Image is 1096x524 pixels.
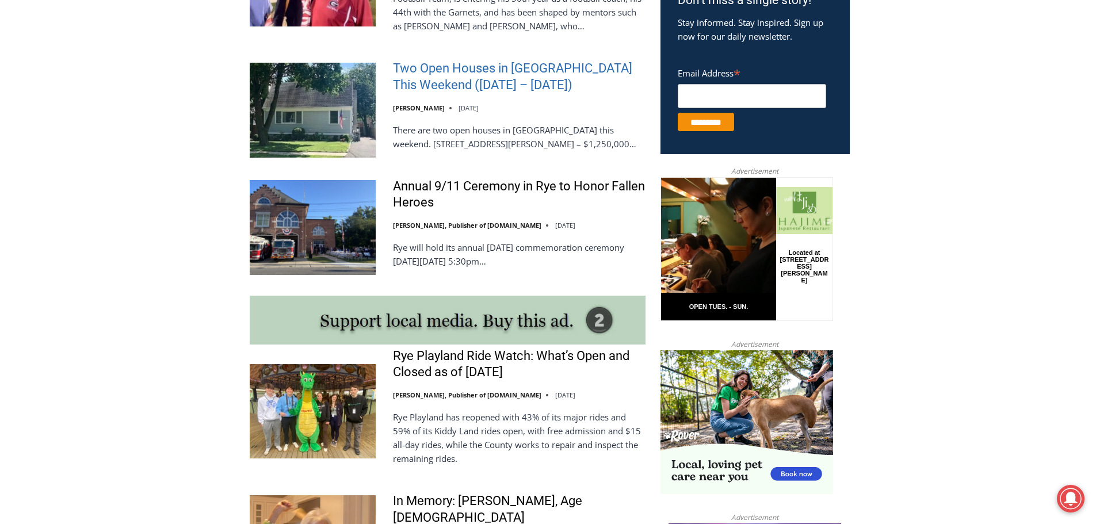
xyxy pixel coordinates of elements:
a: Rye Playland Ride Watch: What’s Open and Closed as of [DATE] [393,348,646,381]
p: Rye will hold its annual [DATE] commemoration ceremony [DATE][DATE] 5:30pm… [393,240,646,268]
img: Rye Playland Ride Watch: What’s Open and Closed as of Thursday, September 4, 2025 [250,364,376,458]
span: Open Tues. - Sun. [PHONE_NUMBER] [3,118,113,162]
p: There are two open houses in [GEOGRAPHIC_DATA] this weekend. [STREET_ADDRESS][PERSON_NAME] – $1,2... [393,123,646,151]
p: Stay informed. Stay inspired. Sign up now for our daily newsletter. [678,16,832,43]
time: [DATE] [555,391,575,399]
span: Advertisement [720,512,790,523]
img: Two Open Houses in Rye This Weekend (September 6 – 7) [250,63,376,157]
img: Annual 9/11 Ceremony in Rye to Honor Fallen Heroes [250,180,376,274]
p: Rye Playland has reopened with 43% of its major rides and 59% of its Kiddy Land rides open, with ... [393,410,646,465]
div: "I learned about the history of a place I’d honestly never considered even as a resident of [GEOG... [291,1,544,112]
a: Intern @ [DOMAIN_NAME] [277,112,557,143]
span: Advertisement [720,339,790,350]
span: Advertisement [720,166,790,177]
time: [DATE] [555,221,575,230]
a: [PERSON_NAME] [393,104,445,112]
label: Email Address [678,62,826,82]
img: support local media, buy this ad [250,296,646,345]
a: Annual 9/11 Ceremony in Rye to Honor Fallen Heroes [393,178,646,211]
a: Two Open Houses in [GEOGRAPHIC_DATA] This Weekend ([DATE] – [DATE]) [393,60,646,93]
a: [PERSON_NAME], Publisher of [DOMAIN_NAME] [393,221,541,230]
div: Located at [STREET_ADDRESS][PERSON_NAME] [119,72,169,137]
span: Intern @ [DOMAIN_NAME] [301,114,533,140]
time: [DATE] [459,104,479,112]
a: Open Tues. - Sun. [PHONE_NUMBER] [1,116,116,143]
a: [PERSON_NAME], Publisher of [DOMAIN_NAME] [393,391,541,399]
